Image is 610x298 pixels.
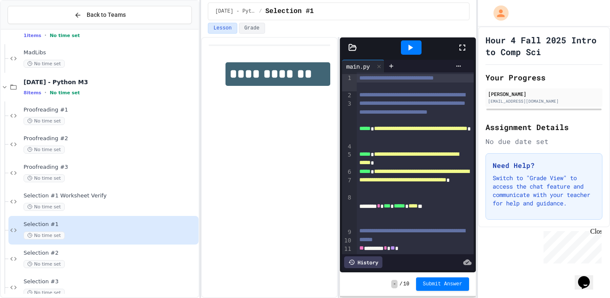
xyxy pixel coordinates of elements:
div: 8 [342,194,353,228]
div: 11 [342,245,353,253]
h2: Assignment Details [485,121,602,133]
span: No time set [24,146,65,154]
p: Switch to "Grade View" to access the chat feature and communicate with your teacher for help and ... [493,174,595,208]
div: 2 [342,91,353,100]
span: No time set [24,289,65,297]
span: 1 items [24,33,41,38]
div: History [344,256,382,268]
span: 8 items [24,90,41,96]
iframe: chat widget [540,228,602,263]
div: main.py [342,60,385,72]
div: 10 [342,237,353,245]
span: No time set [24,231,65,239]
span: Submit Answer [423,281,462,287]
div: 1 [342,74,353,91]
span: No time set [24,60,65,68]
span: No time set [24,203,65,211]
span: No time set [50,33,80,38]
div: 4 [342,143,353,151]
div: My Account [485,3,511,23]
span: No time set [24,174,65,182]
h2: Your Progress [485,72,602,83]
span: No time set [50,90,80,96]
div: [PERSON_NAME] [488,90,600,98]
button: Submit Answer [416,277,469,291]
div: 5 [342,151,353,168]
span: Selection #1 [265,6,314,16]
div: Chat with us now!Close [3,3,58,53]
span: No time set [24,117,65,125]
span: / [259,8,262,15]
div: main.py [342,62,374,71]
div: No due date set [485,136,602,146]
div: 7 [342,176,353,194]
button: Grade [239,23,265,34]
span: - [391,280,398,288]
span: 10 [403,281,409,287]
span: [DATE] - Python M3 [24,78,197,86]
h1: Hour 4 Fall 2025 Intro to Comp Sci [485,34,602,58]
div: 6 [342,168,353,176]
button: Back to Teams [8,6,192,24]
span: Proofreading #3 [24,164,197,171]
span: Proofreading #2 [24,135,197,142]
iframe: chat widget [575,264,602,290]
span: Sept 24 - Python M3 [215,8,255,15]
div: [EMAIL_ADDRESS][DOMAIN_NAME] [488,98,600,104]
span: Selection #3 [24,278,197,285]
span: Selection #2 [24,250,197,257]
span: / [399,281,402,287]
h3: Need Help? [493,160,595,170]
span: MadLibs [24,49,197,56]
span: Selection #1 Worksheet Verify [24,192,197,200]
button: Lesson [208,23,237,34]
span: Selection #1 [24,221,197,228]
span: • [45,89,46,96]
span: Back to Teams [87,11,126,19]
div: 9 [342,228,353,237]
span: • [45,32,46,39]
div: 12 [342,253,353,270]
span: Proofreading #1 [24,106,197,114]
span: No time set [24,260,65,268]
div: 3 [342,100,353,143]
